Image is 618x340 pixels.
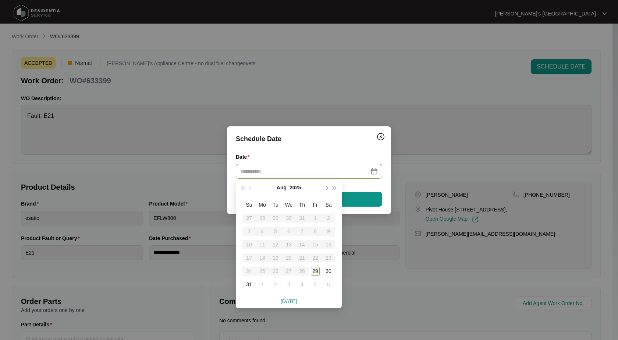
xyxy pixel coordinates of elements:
th: Sa [322,198,335,211]
label: Date [236,153,253,161]
div: 5 [311,280,320,289]
td: 2025-09-04 [295,278,309,291]
div: 31 [245,280,253,289]
div: 29 [311,267,320,276]
input: Date [240,167,369,175]
th: Fr [309,198,322,211]
th: Tu [269,198,282,211]
td: 2025-09-06 [322,278,335,291]
button: 2025 [290,180,301,195]
td: 2025-09-03 [282,278,295,291]
button: Close [375,131,387,143]
div: 4 [298,280,306,289]
div: Schedule Date [236,134,382,144]
div: 6 [324,280,333,289]
th: Th [295,198,309,211]
div: 2 [271,280,280,289]
td: 2025-08-31 [242,278,256,291]
img: closeCircle [376,132,385,141]
div: 3 [284,280,293,289]
th: We [282,198,295,211]
td: 2025-09-01 [256,278,269,291]
td: 2025-08-30 [322,264,335,278]
td: 2025-09-02 [269,278,282,291]
th: Su [242,198,256,211]
a: [DATE] [281,298,297,304]
td: 2025-08-29 [309,264,322,278]
button: Aug [277,180,287,195]
div: 1 [258,280,267,289]
th: Mo [256,198,269,211]
div: 30 [324,267,333,276]
td: 2025-09-05 [309,278,322,291]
